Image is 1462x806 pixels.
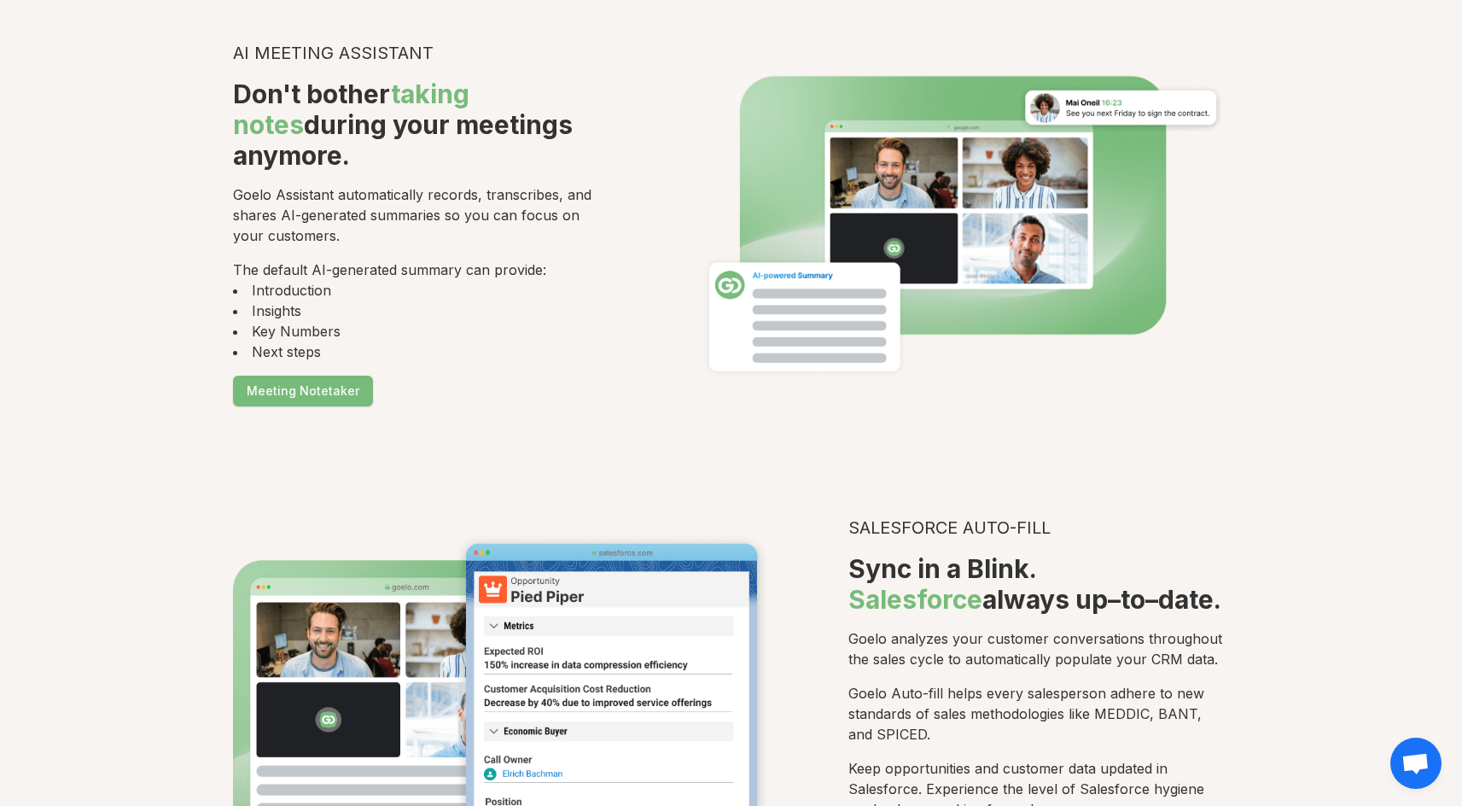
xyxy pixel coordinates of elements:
div: Open chat [1390,738,1442,789]
li: Insights [233,301,615,321]
div: Goelo Auto-fill helps every salesperson adhere to new standards of sales methodologies like MEDDI... [848,683,1230,745]
div: Goelo analyzes your customer conversations throughout the sales cycle to automatically populate y... [848,628,1230,669]
button: Meeting Notetaker [233,376,373,406]
li: Key Numbers [233,321,615,342]
div: Don't bother during your meetings anymore. [233,79,615,171]
img: AI Meeting Assistant [696,41,1229,406]
div: Sync in a Blink. always up⁠–⁠to⁠–⁠date. [848,553,1230,615]
li: Introduction [233,280,615,301]
li: Next steps [233,342,615,362]
a: Meeting Notetaker [233,376,615,406]
div: Salesforce Auto-fill [848,516,1230,540]
div: Goelo Assistant automatically records, transcribes, and shares AI-generated summaries so you can ... [233,184,615,246]
div: AI Meeting Assistant [233,41,615,65]
div: The default AI-generated summary can provide: [233,260,615,362]
span: Salesforce [848,584,982,615]
span: taking notes [233,79,469,140]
